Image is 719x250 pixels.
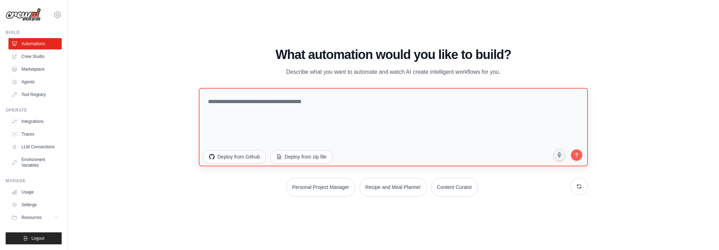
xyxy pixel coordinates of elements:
[8,129,62,140] a: Traces
[6,30,62,35] div: Build
[8,154,62,171] a: Environment Variables
[286,178,355,197] button: Personal Project Manager
[8,89,62,100] a: Tool Registry
[31,236,44,241] span: Logout
[8,141,62,153] a: LLM Connections
[359,178,427,197] button: Recipe and Meal Planner
[8,116,62,127] a: Integrations
[6,107,62,113] div: Operate
[8,199,62,210] a: Settings
[21,215,42,220] span: Resources
[8,76,62,88] a: Agents
[684,216,719,250] iframe: Chat Widget
[8,51,62,62] a: Crew Studio
[6,178,62,184] div: Manage
[684,216,719,250] div: Widget de chat
[203,150,266,163] button: Deploy from Github
[8,38,62,49] a: Automations
[199,48,588,62] h1: What automation would you like to build?
[6,8,41,22] img: Logo
[8,64,62,75] a: Marketplace
[270,150,333,163] button: Deploy from zip file
[275,67,512,77] p: Describe what you want to automate and watch AI create intelligent workflows for you.
[8,186,62,198] a: Usage
[8,212,62,223] button: Resources
[431,178,478,197] button: Content Curator
[6,232,62,244] button: Logout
